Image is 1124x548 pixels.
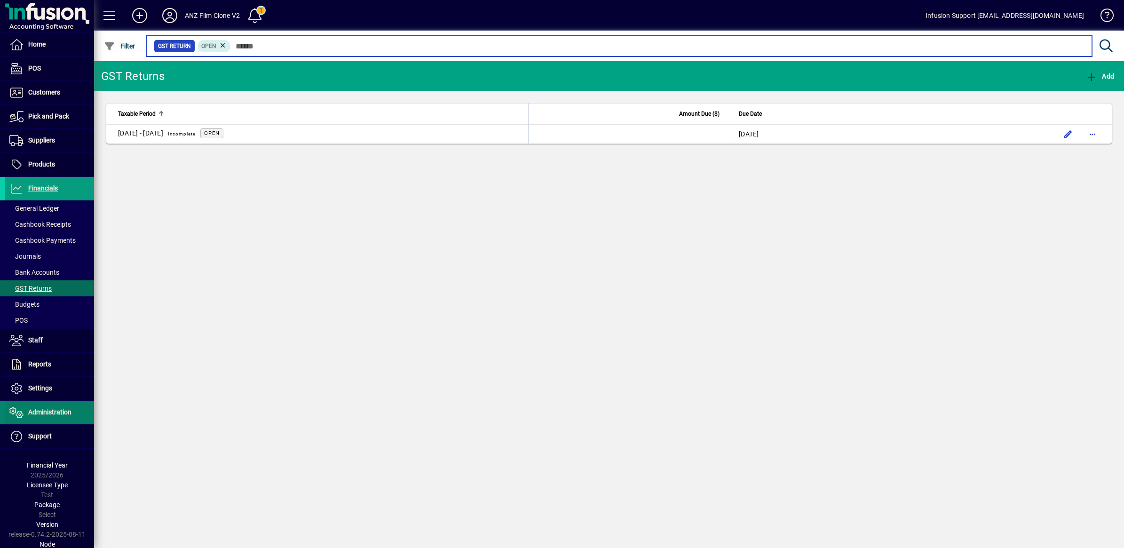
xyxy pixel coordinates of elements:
a: Budgets [5,296,94,312]
span: Journals [9,253,41,260]
span: Open [201,43,216,49]
a: Knowledge Base [1093,2,1112,32]
span: Settings [28,384,52,392]
span: Financial Year [27,461,68,469]
div: 01/04/2025 - 30/09/2025 [118,128,200,140]
span: Budgets [9,301,40,308]
span: Due Date [739,109,762,119]
a: Bank Accounts [5,264,94,280]
span: Cashbook Receipts [9,221,71,228]
a: Support [5,425,94,448]
a: General Ledger [5,200,94,216]
span: Reports [28,360,51,368]
span: POS [28,64,41,72]
span: Add [1086,72,1114,80]
span: Incomplete [168,131,196,136]
span: Node [40,540,55,548]
div: ANZ Film Clone V2 [185,8,240,23]
span: Customers [28,88,60,96]
button: Add [1084,68,1116,85]
span: Administration [28,408,71,416]
button: Profile [155,7,185,24]
span: Home [28,40,46,48]
a: Cashbook Payments [5,232,94,248]
button: More options [1085,127,1100,142]
td: [DATE] [733,125,890,143]
mat-chip: Status: Open [198,40,231,52]
span: Pick and Pack [28,112,69,120]
span: Products [28,160,55,168]
a: GST Returns [5,280,94,296]
span: Financials [28,184,58,192]
span: Licensee Type [27,481,68,489]
div: GST Returns [101,69,165,84]
span: Version [36,521,58,528]
a: Products [5,153,94,176]
div: Amount Due ($) [534,109,728,119]
a: Journals [5,248,94,264]
a: Pick and Pack [5,105,94,128]
span: Amount Due ($) [679,109,720,119]
span: Package [34,501,60,508]
a: Suppliers [5,129,94,152]
a: Staff [5,329,94,352]
button: Edit [1061,127,1076,142]
span: Suppliers [28,136,55,144]
span: Support [28,432,52,440]
div: Taxable Period [118,109,522,119]
button: Add [125,7,155,24]
a: Cashbook Receipts [5,216,94,232]
span: Cashbook Payments [9,237,76,244]
span: Filter [104,42,135,50]
div: Due Date [739,109,884,119]
span: General Ledger [9,205,59,212]
a: Administration [5,401,94,424]
span: Staff [28,336,43,344]
a: Settings [5,377,94,400]
span: Bank Accounts [9,269,59,276]
span: GST Returns [9,285,52,292]
button: Filter [102,38,138,55]
a: POS [5,57,94,80]
div: Infusion Support [EMAIL_ADDRESS][DOMAIN_NAME] [926,8,1084,23]
span: Taxable Period [118,109,156,119]
span: GST Return [158,41,191,51]
span: Open [204,130,220,136]
a: Reports [5,353,94,376]
a: Home [5,33,94,56]
a: POS [5,312,94,328]
a: Customers [5,81,94,104]
span: POS [9,317,28,324]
